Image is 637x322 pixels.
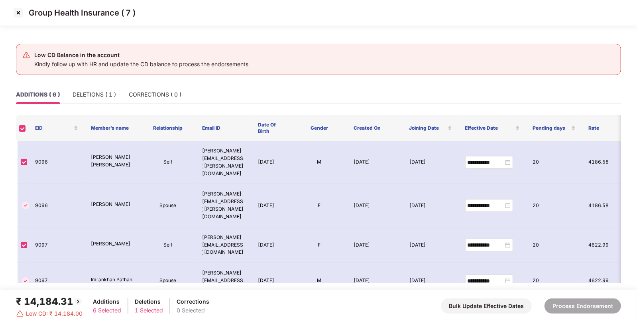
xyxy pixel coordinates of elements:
[34,60,248,69] div: Kindly follow up with HR and update the CD balance to process the endorsements
[177,306,209,315] div: 0 Selected
[465,125,514,131] span: Effective Date
[347,184,403,227] td: [DATE]
[252,141,291,184] td: [DATE]
[34,50,248,60] div: Low CD Balance in the account
[403,263,459,299] td: [DATE]
[21,201,30,210] img: svg+xml;base64,PHN2ZyBpZD0iVGljay0zMngzMiIgeG1sbnM9Imh0dHA6Ly93d3cudzMub3JnLzIwMDAvc3ZnIiB3aWR0aD...
[291,263,347,299] td: M
[35,125,72,131] span: EID
[140,184,196,227] td: Spouse
[403,227,459,263] td: [DATE]
[29,263,85,299] td: 9097
[527,141,582,184] td: 20
[73,90,116,99] div: DELETIONS ( 1 )
[403,141,459,184] td: [DATE]
[196,263,252,299] td: [PERSON_NAME][EMAIL_ADDRESS][DOMAIN_NAME]
[347,263,403,299] td: [DATE]
[196,115,252,141] th: Email ID
[85,115,140,141] th: Member’s name
[12,6,25,19] img: svg+xml;base64,PHN2ZyBpZD0iQ3Jvc3MtMzJ4MzIiIHhtbG5zPSJodHRwOi8vd3d3LnczLm9yZy8yMDAwL3N2ZyIgd2lkdG...
[196,227,252,263] td: [PERSON_NAME][EMAIL_ADDRESS][DOMAIN_NAME]
[135,306,163,315] div: 1 Selected
[526,115,582,141] th: Pending days
[29,141,85,184] td: 9096
[441,298,532,314] button: Bulk Update Effective Dates
[196,184,252,227] td: [PERSON_NAME][EMAIL_ADDRESS][PERSON_NAME][DOMAIN_NAME]
[73,297,83,306] img: svg+xml;base64,PHN2ZyBpZD0iQmFjay0yMHgyMCIgeG1sbnM9Imh0dHA6Ly93d3cudzMub3JnLzIwMDAvc3ZnIiB3aWR0aD...
[140,141,196,184] td: Self
[22,51,30,59] img: svg+xml;base64,PHN2ZyB4bWxucz0iaHR0cDovL3d3dy53My5vcmcvMjAwMC9zdmciIHdpZHRoPSIyNCIgaGVpZ2h0PSIyNC...
[252,184,291,227] td: [DATE]
[91,154,134,169] p: [PERSON_NAME] [PERSON_NAME]
[29,8,136,18] p: Group Health Insurance ( 7 )
[91,240,134,248] p: [PERSON_NAME]
[140,115,196,141] th: Relationship
[135,297,163,306] div: Deletions
[16,310,24,318] img: svg+xml;base64,PHN2ZyBpZD0iRGFuZ2VyLTMyeDMyIiB4bWxucz0iaHR0cDovL3d3dy53My5vcmcvMjAwMC9zdmciIHdpZH...
[533,125,570,131] span: Pending days
[91,201,134,208] p: [PERSON_NAME]
[527,184,582,227] td: 20
[196,141,252,184] td: [PERSON_NAME][EMAIL_ADDRESS][PERSON_NAME][DOMAIN_NAME]
[129,90,181,99] div: CORRECTIONS ( 0 )
[291,141,347,184] td: M
[545,298,621,314] button: Process Endorsement
[177,297,209,306] div: Corrections
[252,227,291,263] td: [DATE]
[29,115,85,141] th: EID
[403,115,459,141] th: Joining Date
[252,263,291,299] td: [DATE]
[140,227,196,263] td: Self
[93,306,121,315] div: 6 Selected
[527,227,582,263] td: 20
[21,276,30,286] img: svg+xml;base64,PHN2ZyBpZD0iVGljay0zMngzMiIgeG1sbnM9Imh0dHA6Ly93d3cudzMub3JnLzIwMDAvc3ZnIiB3aWR0aD...
[403,184,459,227] td: [DATE]
[291,184,347,227] td: F
[458,115,526,141] th: Effective Date
[29,184,85,227] td: 9096
[409,125,446,131] span: Joining Date
[16,294,83,309] div: ₹ 14,184.31
[527,263,582,299] td: 20
[291,227,347,263] td: F
[93,297,121,306] div: Additions
[140,263,196,299] td: Spouse
[252,115,291,141] th: Date Of Birth
[26,309,83,318] span: Low CD: ₹ 14,184.00
[347,227,403,263] td: [DATE]
[91,276,134,284] p: Imrankhan Pathan
[291,115,347,141] th: Gender
[16,90,60,99] div: ADDITIONS ( 6 )
[347,115,403,141] th: Created On
[29,227,85,263] td: 9097
[347,141,403,184] td: [DATE]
